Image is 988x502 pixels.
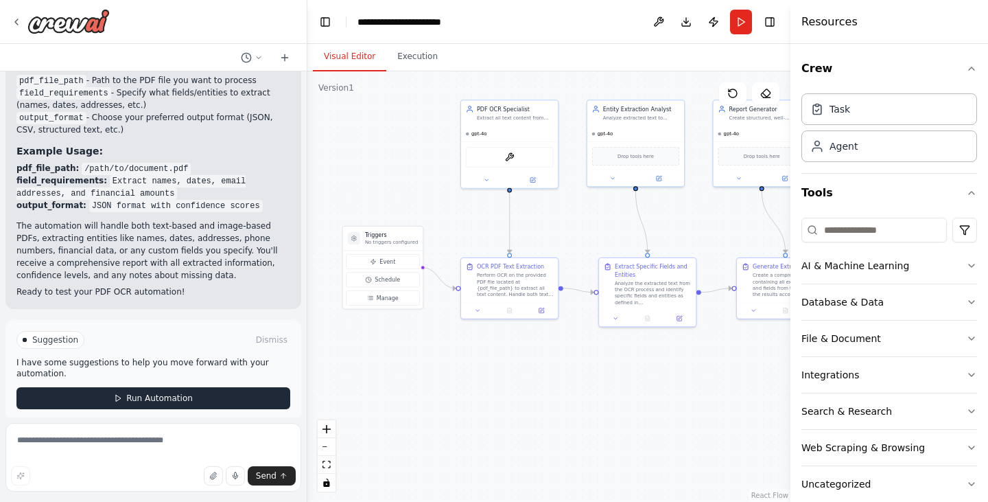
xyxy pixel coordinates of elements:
code: Extract names, dates, email addresses, and financial amounts [16,175,246,200]
div: Crew [801,88,977,173]
span: Schedule [375,276,400,284]
div: Extract Specific Fields and Entities [615,263,691,279]
strong: field_requirements: [16,176,107,185]
div: Integrations [801,368,859,382]
span: gpt-4o [471,130,487,137]
button: No output available [493,306,526,315]
button: fit view [318,456,336,474]
button: Upload files [204,466,223,486]
button: Click to speak your automation idea [226,466,245,486]
div: Task [830,102,850,116]
g: Edge from triggers to 017fdf8b-2f06-4be2-852f-06198d2b66c0 [422,264,456,293]
button: Dismiss [253,333,290,347]
g: Edge from 4cf52a29-eb8e-432e-9c08-8f4324352df6 to 288ae80d-723c-47ce-9cdd-796831c2f721 [758,191,790,253]
div: Generate Extraction ReportCreate a comprehensive report containing all extracted entities and fie... [736,258,835,319]
button: Open in side panel [666,314,692,323]
p: I have some suggestions to help you move forward with your automation. [16,357,290,379]
span: Drop tools here [617,152,654,160]
img: Logo [27,9,110,34]
button: Open in side panel [510,175,555,185]
button: Event [346,254,419,269]
div: Report Generator [729,105,805,113]
div: Search & Research [801,404,892,418]
g: Edge from 8d3c4059-c8f8-4de2-9a1d-b3e21fe2df1d to 288ae80d-723c-47ce-9cdd-796831c2f721 [701,284,732,296]
p: Ready to test your PDF OCR automation! [16,286,290,298]
button: Uncategorized [801,466,977,502]
div: Database & Data [801,295,884,309]
div: Analyze the extracted text from the OCR process and identify specific fields and entities as defi... [615,280,691,306]
div: Extract Specific Fields and EntitiesAnalyze the extracted text from the OCR process and identify ... [598,258,697,328]
button: Open in side panel [637,174,681,183]
span: gpt-4o [724,130,740,137]
div: Web Scraping & Browsing [801,441,925,455]
div: Create a comprehensive report containing all extracted entities and fields from the PDF. Format t... [753,273,829,298]
button: AI & Machine Learning [801,248,977,284]
div: PDF OCR SpecialistExtract all text content from PDF files using OCR technology, ensuring high acc... [460,100,559,189]
div: AI & Machine Learning [801,259,909,273]
button: Database & Data [801,284,977,320]
button: Schedule [346,273,419,288]
button: Send [248,466,296,486]
span: Suggestion [32,334,78,345]
code: /path/to/document.pdf [82,163,191,175]
p: No triggers configured [365,239,418,245]
li: - Path to the PDF file you want to process [16,74,290,87]
button: Visual Editor [313,43,386,71]
nav: breadcrumb [357,15,466,29]
g: Edge from c545b6f0-7e22-4868-a268-701d10dedebc to 017fdf8b-2f06-4be2-852f-06198d2b66c0 [506,193,513,253]
code: output_format [16,112,86,124]
code: field_requirements [16,87,111,100]
button: Integrations [801,357,977,393]
div: Generate Extraction Report [753,263,828,271]
button: Start a new chat [274,49,296,66]
g: Edge from 017fdf8b-2f06-4be2-852f-06198d2b66c0 to 8d3c4059-c8f8-4de2-9a1d-b3e21fe2df1d [563,284,594,296]
button: Hide left sidebar [316,12,335,32]
div: Perform OCR on the provided PDF file located at {pdf_file_path} to extract all text content. Hand... [477,273,553,298]
button: zoom in [318,420,336,438]
span: Drop tools here [744,152,780,160]
div: Report GeneratorCreate structured, well-formatted reports containing all extracted entities and f... [712,100,811,187]
button: Tools [801,174,977,212]
button: toggle interactivity [318,474,336,492]
span: Send [256,470,277,481]
strong: pdf_file_path: [16,163,79,173]
button: Open in side panel [762,174,807,183]
div: PDF OCR Specialist [477,105,553,113]
div: Analyze extracted text to identify and extract specific fields, entities, and data points accordi... [603,115,679,121]
div: Uncategorized [801,477,871,491]
img: OCRTool [505,152,515,162]
a: React Flow attribution [751,492,788,499]
div: TriggersNo triggers configuredEventScheduleManage [342,226,424,310]
span: Run Automation [126,393,193,404]
button: Improve this prompt [11,466,30,486]
button: No output available [631,314,664,323]
button: zoom out [318,438,336,456]
div: Entity Extraction Analyst [603,105,679,113]
p: The automation will handle both text-based and image-based PDFs, extracting entities like names, ... [16,220,290,282]
button: File & Document [801,321,977,356]
span: gpt-4o [598,130,613,137]
h4: Resources [801,14,858,30]
div: Create structured, well-formatted reports containing all extracted entities and fields in {output... [729,115,805,121]
div: Extract all text content from PDF files using OCR technology, ensuring high accuracy and maintain... [477,115,553,121]
button: Open in side panel [528,306,554,315]
div: OCR PDF Text Extraction [477,263,544,271]
button: Web Scraping & Browsing [801,430,977,466]
button: Search & Research [801,393,977,429]
g: Edge from e0846263-37ac-4afe-af40-c75fff55a89e to 8d3c4059-c8f8-4de2-9a1d-b3e21fe2df1d [632,191,652,253]
button: Execution [386,43,449,71]
button: Manage [346,290,419,306]
code: JSON format with confidence scores [89,200,263,212]
strong: output_format: [16,201,86,210]
div: Agent [830,139,858,153]
button: Run Automation [16,387,290,409]
code: pdf_file_path [16,75,86,87]
div: React Flow controls [318,420,336,492]
li: - Choose your preferred output format (JSON, CSV, structured text, etc.) [16,111,290,136]
span: Event [379,258,395,265]
button: Crew [801,49,977,88]
div: Entity Extraction AnalystAnalyze extracted text to identify and extract specific fields, entities... [587,100,685,187]
div: File & Document [801,332,881,345]
div: OCR PDF Text ExtractionPerform OCR on the provided PDF file located at {pdf_file_path} to extract... [460,258,559,319]
button: Switch to previous chat [235,49,268,66]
